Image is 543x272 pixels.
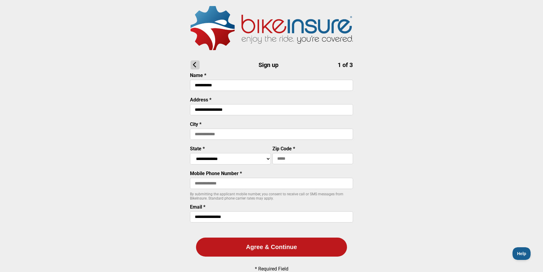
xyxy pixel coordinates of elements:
[190,97,211,103] label: Address *
[512,247,531,260] iframe: Toggle Customer Support
[338,61,353,69] span: 1 of 3
[190,146,205,152] label: State *
[190,204,205,210] label: Email *
[272,146,295,152] label: Zip Code *
[190,121,201,127] label: City *
[196,238,347,257] button: Agree & Continue
[190,72,206,78] label: Name *
[191,60,353,69] h1: Sign up
[255,266,288,272] p: * Required Field
[190,171,242,176] label: Mobile Phone Number *
[190,192,353,200] p: By submitting the applicant mobile number, you consent to receive call or SMS messages from BikeI...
